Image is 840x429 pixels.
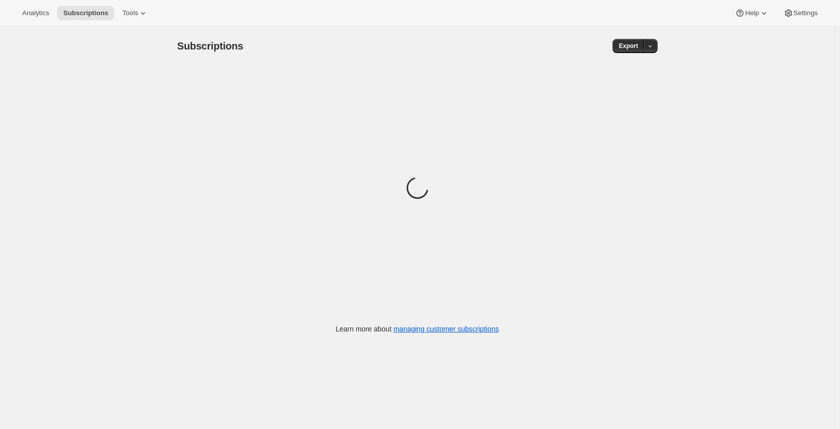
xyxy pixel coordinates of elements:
[729,6,775,20] button: Help
[777,6,824,20] button: Settings
[613,39,644,53] button: Export
[57,6,114,20] button: Subscriptions
[116,6,154,20] button: Tools
[16,6,55,20] button: Analytics
[794,9,818,17] span: Settings
[619,42,638,50] span: Export
[745,9,759,17] span: Help
[63,9,108,17] span: Subscriptions
[177,40,244,52] span: Subscriptions
[336,324,499,334] p: Learn more about
[22,9,49,17] span: Analytics
[122,9,138,17] span: Tools
[393,325,499,333] a: managing customer subscriptions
